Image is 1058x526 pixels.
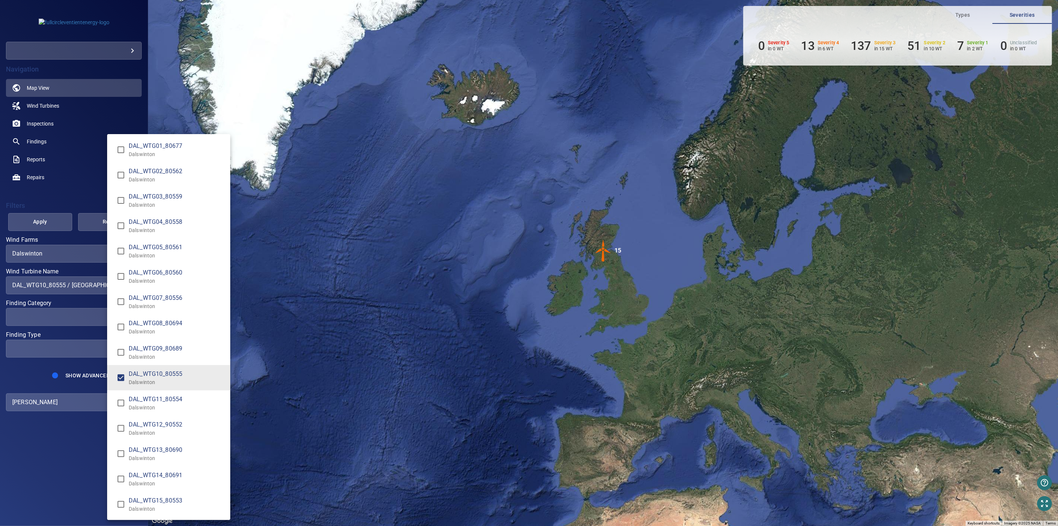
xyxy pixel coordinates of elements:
span: DAL_WTG05_80561 [129,243,224,252]
div: Wind Turbine Name [6,276,142,294]
div: DAL_WTG13_80690 / Dalswinton DAL_WTG13_80690 / Dalswinton [129,446,224,462]
span: DAL_WTG12_90552 [129,420,224,429]
span: DAL_WTG01_80677 / Dalswinton DAL_WTG01_80677 / Dalswinton [113,142,129,158]
div: DAL_WTG15_80553 / Dalswinton DAL_WTG15_80553 / Dalswinton [129,496,224,513]
span: DAL_WTG13_80690 [129,446,224,454]
div: DAL_WTG08_80694 / Dalswinton DAL_WTG08_80694 / Dalswinton [129,319,224,335]
div: DAL_WTG12_90552 / Dalswinton DAL_WTG12_90552 / Dalswinton [129,420,224,437]
p: Dalswinton [129,226,224,234]
p: Dalswinton [129,252,224,259]
p: Dalswinton [129,378,224,386]
p: Dalswinton [129,328,224,335]
span: DAL_WTG02_80562 / Dalswinton DAL_WTG02_80562 / Dalswinton [113,167,129,183]
span: DAL_WTG13_80690 / Dalswinton DAL_WTG13_80690 / Dalswinton [113,446,129,462]
span: DAL_WTG02_80562 [129,167,224,176]
div: DAL_WTG01_80677 / Dalswinton DAL_WTG01_80677 / Dalswinton [129,142,224,158]
p: Dalswinton [129,277,224,285]
span: DAL_WTG14_80691 [129,471,224,480]
p: Dalswinton [129,429,224,437]
span: DAL_WTG05_80561 / Dalswinton DAL_WTG05_80561 / Dalswinton [113,243,129,259]
span: DAL_WTG15_80553 / Dalswinton DAL_WTG15_80553 / Dalswinton [113,497,129,512]
div: DAL_WTG11_80554 / Dalswinton DAL_WTG11_80554 / Dalswinton [129,395,224,411]
p: Dalswinton [129,404,224,411]
div: DAL_WTG10_80555 / Dalswinton DAL_WTG10_80555 / Dalswinton [129,370,224,386]
span: DAL_WTG15_80553 [129,496,224,505]
p: Dalswinton [129,201,224,209]
span: DAL_WTG01_80677 [129,142,224,150]
ul: DAL_WTG10_80555 / [GEOGRAPHIC_DATA] [107,134,230,520]
span: DAL_WTG06_80560 [129,268,224,277]
div: DAL_WTG05_80561 / Dalswinton DAL_WTG05_80561 / Dalswinton [129,243,224,259]
p: Dalswinton [129,454,224,462]
span: DAL_WTG07_80556 [129,294,224,302]
p: Dalswinton [129,150,224,158]
span: DAL_WTG04_80558 [129,218,224,226]
p: Dalswinton [129,353,224,361]
p: Dalswinton [129,302,224,310]
div: DAL_WTG03_80559 / Dalswinton DAL_WTG03_80559 / Dalswinton [129,192,224,209]
div: DAL_WTG09_80689 / Dalswinton DAL_WTG09_80689 / Dalswinton [129,344,224,361]
span: DAL_WTG09_80689 / Dalswinton DAL_WTG09_80689 / Dalswinton [113,345,129,360]
span: DAL_WTG03_80559 [129,192,224,201]
span: DAL_WTG07_80556 / Dalswinton DAL_WTG07_80556 / Dalswinton [113,294,129,310]
span: DAL_WTG10_80555 [129,370,224,378]
div: DAL_WTG04_80558 / Dalswinton DAL_WTG04_80558 / Dalswinton [129,218,224,234]
p: Dalswinton [129,480,224,487]
span: DAL_WTG11_80554 / Dalswinton DAL_WTG11_80554 / Dalswinton [113,395,129,411]
span: DAL_WTG08_80694 / Dalswinton DAL_WTG08_80694 / Dalswinton [113,319,129,335]
span: DAL_WTG08_80694 [129,319,224,328]
span: DAL_WTG09_80689 [129,344,224,353]
span: DAL_WTG11_80554 [129,395,224,404]
div: DAL_WTG02_80562 / Dalswinton DAL_WTG02_80562 / Dalswinton [129,167,224,183]
span: DAL_WTG10_80555 / Dalswinton DAL_WTG10_80555 / Dalswinton [113,370,129,386]
span: DAL_WTG03_80559 / Dalswinton DAL_WTG03_80559 / Dalswinton [113,193,129,208]
div: DAL_WTG07_80556 / Dalswinton DAL_WTG07_80556 / Dalswinton [129,294,224,310]
span: DAL_WTG04_80558 / Dalswinton DAL_WTG04_80558 / Dalswinton [113,218,129,234]
div: DAL_WTG06_80560 / Dalswinton DAL_WTG06_80560 / Dalswinton [129,268,224,285]
span: DAL_WTG06_80560 / Dalswinton DAL_WTG06_80560 / Dalswinton [113,269,129,284]
p: Dalswinton [129,505,224,513]
span: DAL_WTG14_80691 / Dalswinton DAL_WTG14_80691 / Dalswinton [113,471,129,487]
div: DAL_WTG14_80691 / Dalswinton DAL_WTG14_80691 / Dalswinton [129,471,224,487]
span: DAL_WTG12_90552 / Dalswinton DAL_WTG12_90552 / Dalswinton [113,421,129,436]
p: Dalswinton [129,176,224,183]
